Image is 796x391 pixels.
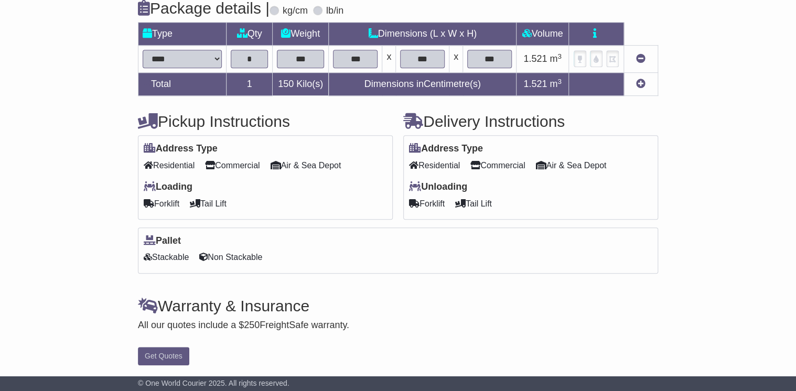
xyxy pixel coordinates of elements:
td: Total [138,73,227,96]
label: Pallet [144,235,181,247]
a: Remove this item [636,53,646,64]
td: x [449,46,463,73]
span: m [550,79,562,89]
td: Type [138,23,227,46]
a: Add new item [636,79,646,89]
span: Air & Sea Depot [536,157,607,173]
label: kg/cm [283,5,308,17]
span: Commercial [205,157,260,173]
td: 1 [227,73,273,96]
label: Unloading [409,181,467,193]
span: 250 [244,320,260,330]
label: Loading [144,181,192,193]
td: Qty [227,23,273,46]
span: Non Stackable [199,249,262,265]
sup: 3 [557,52,562,60]
span: m [550,53,562,64]
td: Volume [516,23,568,46]
span: Commercial [470,157,525,173]
span: Stackable [144,249,189,265]
span: Forklift [409,195,445,212]
span: Residential [144,157,195,173]
td: x [382,46,396,73]
td: Dimensions (L x W x H) [329,23,517,46]
td: Weight [272,23,329,46]
span: Forklift [144,195,179,212]
span: 1.521 [523,53,547,64]
h4: Warranty & Insurance [138,297,658,314]
div: All our quotes include a $ FreightSafe warranty. [138,320,658,331]
label: Address Type [409,143,483,155]
label: lb/in [326,5,343,17]
span: Tail Lift [190,195,227,212]
button: Get Quotes [138,347,189,365]
span: 150 [278,79,294,89]
span: © One World Courier 2025. All rights reserved. [138,379,289,387]
span: Residential [409,157,460,173]
span: Tail Lift [455,195,492,212]
h4: Delivery Instructions [403,113,658,130]
sup: 3 [557,78,562,85]
label: Address Type [144,143,218,155]
span: Air & Sea Depot [271,157,341,173]
td: Dimensions in Centimetre(s) [329,73,517,96]
h4: Pickup Instructions [138,113,393,130]
td: Kilo(s) [272,73,329,96]
span: 1.521 [523,79,547,89]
